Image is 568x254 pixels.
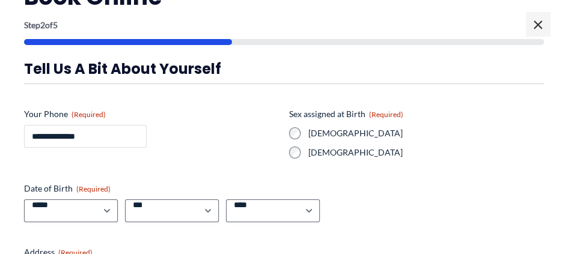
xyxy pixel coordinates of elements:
label: Your Phone [24,108,279,120]
label: [DEMOGRAPHIC_DATA] [308,127,545,139]
span: (Required) [76,184,111,193]
span: (Required) [369,110,403,119]
span: 5 [53,20,58,30]
legend: Date of Birth [24,183,111,195]
span: × [526,12,550,36]
h3: Tell us a bit about yourself [24,59,544,78]
legend: Sex assigned at Birth [289,108,403,120]
p: Step of [24,21,544,29]
span: (Required) [72,110,106,119]
label: [DEMOGRAPHIC_DATA] [308,147,545,159]
span: 2 [40,20,45,30]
